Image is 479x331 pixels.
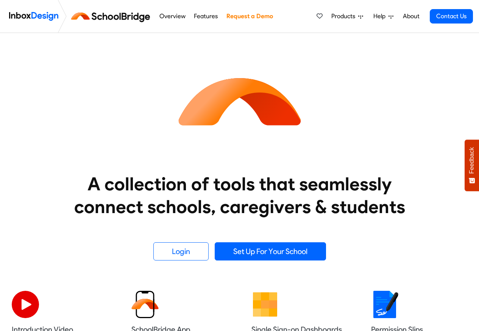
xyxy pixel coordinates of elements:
button: Feedback - Show survey [465,140,479,191]
a: Features [192,9,220,24]
img: 2022_01_13_icon_sb_app.svg [131,291,159,318]
img: 2022_07_11_icon_video_playback.svg [12,291,39,318]
span: Help [373,12,389,21]
a: About [401,9,421,24]
a: Contact Us [430,9,473,24]
img: 2022_01_18_icon_signature.svg [371,291,398,318]
a: Set Up For Your School [215,242,326,260]
img: schoolbridge logo [70,7,155,25]
img: icon_schoolbridge.svg [172,33,308,169]
a: Overview [157,9,187,24]
span: Feedback [468,147,475,174]
a: Help [370,9,396,24]
a: Products [328,9,366,24]
img: 2022_01_13_icon_grid.svg [251,291,279,318]
heading: A collection of tools that seamlessly connect schools, caregivers & students [60,173,420,218]
span: Products [331,12,358,21]
a: Request a Demo [224,9,275,24]
a: Login [153,242,209,260]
